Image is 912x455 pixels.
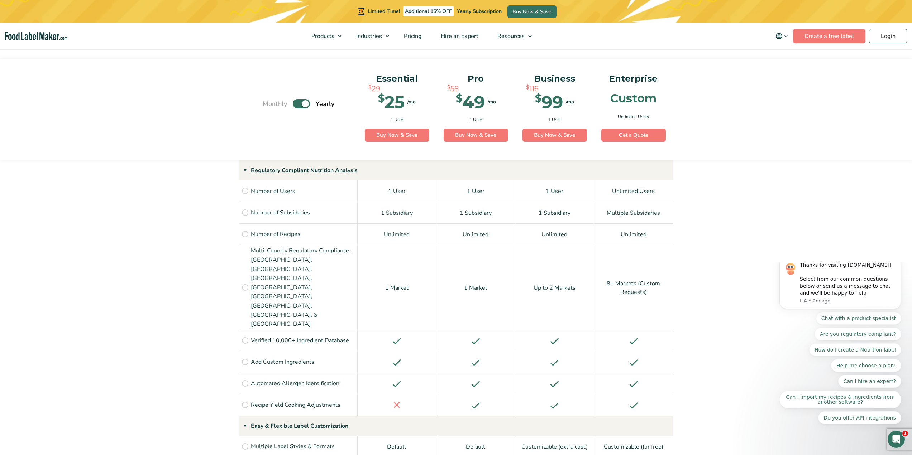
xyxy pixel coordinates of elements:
[309,32,335,40] span: Products
[888,431,905,448] iframe: Intercom live chat
[46,66,133,78] button: Quick reply: Are you regulatory compliant?
[251,208,310,218] p: Number of Subsidaries
[469,116,482,123] span: 1 User
[444,129,508,142] a: Buy Now & Save
[251,401,340,410] p: Recipe Yield Cooking Adjustments
[535,93,563,111] div: 99
[407,98,416,106] span: /mo
[439,32,479,40] span: Hire an Expert
[47,50,133,63] button: Quick reply: Chat with a product specialist
[11,50,133,162] div: Quick reply options
[354,32,383,40] span: Industries
[251,358,314,367] p: Add Custom Ingredients
[610,93,656,104] div: Custom
[456,93,485,111] div: 49
[515,245,594,330] div: Up to 2 Markets
[769,262,912,436] iframe: Intercom notifications message
[436,180,515,202] div: 1 User
[391,116,403,123] span: 1 User
[902,431,908,436] span: 1
[11,129,133,146] button: Quick reply: Can I import my recipes & Ingredients from another software?
[436,223,515,245] div: Unlimited
[251,187,295,196] p: Number of Users
[526,83,529,92] span: $
[368,8,400,15] span: Limited Time!
[488,23,535,49] a: Resources
[594,202,673,223] div: Multiple Subsidaries
[239,160,673,180] div: Regulatory Compliant Nutrition Analysis
[251,336,349,345] p: Verified 10,000+ Ingredient Database
[548,116,561,123] span: 1 User
[601,129,666,142] a: Get a Quote
[515,180,594,202] div: 1 User
[793,29,865,43] a: Create a free label
[70,113,133,126] button: Quick reply: Can I hire an expert?
[507,5,557,18] a: Buy Now & Save
[372,83,380,94] span: 29
[251,379,339,388] p: Automated Allergen Identification
[522,72,587,86] p: Business
[495,32,525,40] span: Resources
[358,202,436,223] div: 1 Subsidiary
[395,23,430,49] a: Pricing
[535,93,541,104] span: $
[457,8,502,15] span: Yearly Subscription
[488,98,496,106] span: /mo
[618,113,649,120] span: Unlimited Users
[431,23,486,49] a: Hire an Expert
[444,72,508,86] p: Pro
[529,83,539,94] span: 116
[368,83,372,92] span: $
[456,93,462,104] span: $
[436,202,515,223] div: 1 Subsidiary
[316,99,334,109] span: Yearly
[302,23,345,49] a: Products
[251,246,355,329] p: Multi-Country Regulatory Compliance: [GEOGRAPHIC_DATA], [GEOGRAPHIC_DATA], [GEOGRAPHIC_DATA], [GE...
[450,83,459,94] span: 58
[378,93,385,104] span: $
[251,442,335,451] p: Multiple Label Styles & Formats
[378,93,405,111] div: 25
[403,6,454,16] span: Additional 15% OFF
[365,129,429,142] a: Buy Now & Save
[358,245,436,330] div: 1 Market
[239,416,673,436] div: Easy & Flexible Label Customization
[515,202,594,223] div: 1 Subsidiary
[16,1,28,13] img: Profile image for LIA
[447,83,450,92] span: $
[358,223,436,245] div: Unlimited
[869,29,907,43] a: Login
[522,129,587,142] a: Buy Now & Save
[365,72,429,86] p: Essential
[594,180,673,202] div: Unlimited Users
[566,98,574,106] span: /mo
[347,23,393,49] a: Industries
[594,223,673,245] div: Unlimited
[62,97,133,110] button: Quick reply: Help me choose a plan!
[594,245,673,330] div: 8+ Markets (Custom Requests)
[31,36,127,42] p: Message from LIA, sent 2m ago
[293,99,310,108] label: Toggle
[263,99,287,109] span: Monthly
[402,32,422,40] span: Pricing
[436,245,515,330] div: 1 Market
[40,81,133,94] button: Quick reply: How do I create a Nutrition label
[515,223,594,245] div: Unlimited
[358,180,436,202] div: 1 User
[49,149,133,162] button: Quick reply: Do you offer API integrations
[601,72,666,86] p: Enterprise
[251,230,300,239] p: Number of Recipes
